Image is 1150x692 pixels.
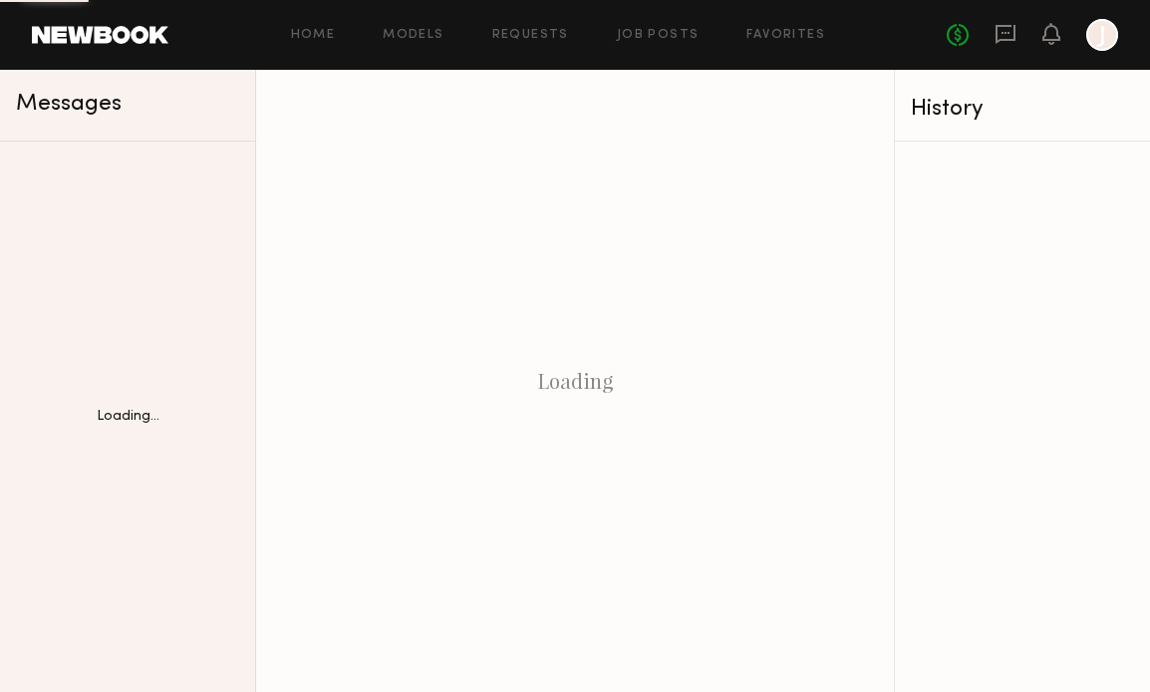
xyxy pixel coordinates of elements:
[746,29,825,42] a: Favorites
[1086,19,1118,51] a: J
[291,29,336,42] a: Home
[492,29,569,42] a: Requests
[383,29,443,42] a: Models
[617,29,700,42] a: Job Posts
[911,98,1134,121] div: History
[97,410,159,424] div: Loading...
[256,70,894,692] div: Loading
[16,93,122,116] span: Messages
